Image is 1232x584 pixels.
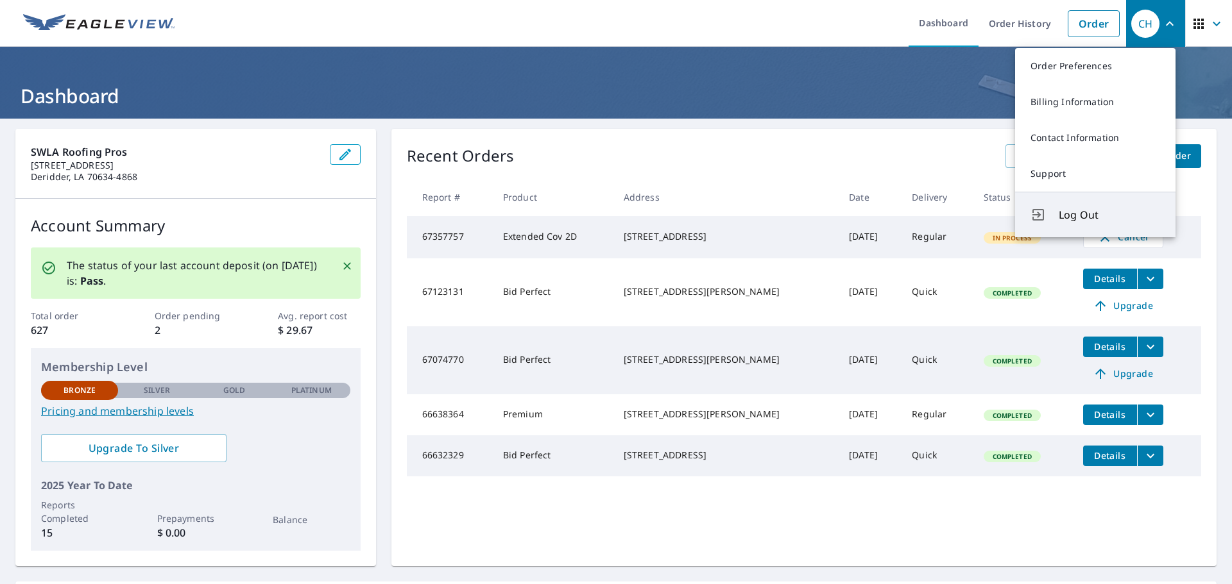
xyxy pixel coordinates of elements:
span: Completed [985,411,1039,420]
td: 67074770 [407,326,493,394]
h1: Dashboard [15,83,1217,109]
th: Status [973,178,1073,216]
span: Upgrade To Silver [51,441,216,455]
p: Prepayments [157,512,234,525]
button: filesDropdownBtn-66632329 [1137,446,1163,466]
p: [STREET_ADDRESS] [31,160,320,171]
p: Membership Level [41,358,350,376]
div: CH [1131,10,1159,38]
p: 15 [41,525,118,540]
span: In Process [985,233,1040,242]
span: Details [1091,449,1129,462]
div: [STREET_ADDRESS] [624,449,828,462]
span: Details [1091,408,1129,421]
td: [DATE] [839,216,902,258]
button: filesDropdownBtn-66638364 [1137,405,1163,425]
th: Delivery [902,178,973,216]
p: Bronze [64,385,96,396]
a: Order Preferences [1015,48,1176,84]
td: [DATE] [839,258,902,326]
button: detailsBtn-67123131 [1083,269,1137,289]
td: Bid Perfect [493,258,613,326]
a: Billing Information [1015,84,1176,120]
td: [DATE] [839,326,902,394]
p: The status of your last account deposit (on [DATE]) is: . [67,258,326,288]
p: 2025 Year To Date [41,478,350,493]
p: 2 [155,322,237,338]
a: Support [1015,156,1176,192]
p: Silver [144,385,171,396]
p: Order pending [155,309,237,322]
a: Contact Information [1015,120,1176,156]
p: Avg. report cost [278,309,360,322]
div: [STREET_ADDRESS][PERSON_NAME] [624,408,828,421]
td: 66632329 [407,435,493,476]
span: Upgrade [1091,298,1156,313]
th: Product [493,178,613,216]
span: Upgrade [1091,366,1156,381]
p: 627 [31,322,113,338]
td: 67357757 [407,216,493,258]
p: Gold [223,385,245,396]
span: Details [1091,272,1129,285]
td: Premium [493,394,613,435]
span: Completed [985,356,1039,365]
button: Log Out [1015,192,1176,237]
button: filesDropdownBtn-67123131 [1137,269,1163,289]
th: Address [613,178,839,216]
td: [DATE] [839,394,902,435]
a: Order [1068,10,1120,37]
div: [STREET_ADDRESS] [624,230,828,243]
td: Quick [902,258,973,326]
p: $ 29.67 [278,322,360,338]
td: 67123131 [407,258,493,326]
td: [DATE] [839,435,902,476]
button: detailsBtn-66632329 [1083,446,1137,466]
td: 66638364 [407,394,493,435]
span: Completed [985,452,1039,461]
p: Recent Orders [407,144,515,168]
td: Extended Cov 2D [493,216,613,258]
td: Bid Perfect [493,435,613,476]
a: Upgrade To Silver [41,434,227,462]
a: Upgrade [1083,296,1163,316]
span: Completed [985,288,1039,297]
p: Reports Completed [41,498,118,525]
a: Upgrade [1083,363,1163,384]
span: Details [1091,340,1129,353]
th: Date [839,178,902,216]
td: Bid Perfect [493,326,613,394]
button: detailsBtn-67074770 [1083,337,1137,357]
td: Regular [902,216,973,258]
th: Report # [407,178,493,216]
p: Deridder, LA 70634-4868 [31,171,320,183]
div: [STREET_ADDRESS][PERSON_NAME] [624,353,828,366]
div: [STREET_ADDRESS][PERSON_NAME] [624,285,828,298]
p: Account Summary [31,214,361,237]
td: Regular [902,394,973,435]
p: Platinum [291,385,332,396]
a: View All Orders [1005,144,1097,168]
p: SWLA Roofing Pros [31,144,320,160]
p: $ 0.00 [157,525,234,540]
a: Pricing and membership levels [41,403,350,419]
b: Pass [80,274,104,288]
span: Log Out [1059,207,1160,222]
td: Quick [902,326,973,394]
td: Quick [902,435,973,476]
p: Total order [31,309,113,322]
button: detailsBtn-66638364 [1083,405,1137,425]
button: Close [339,258,355,274]
button: filesDropdownBtn-67074770 [1137,337,1163,357]
img: EV Logo [23,14,175,33]
p: Balance [273,513,350,526]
